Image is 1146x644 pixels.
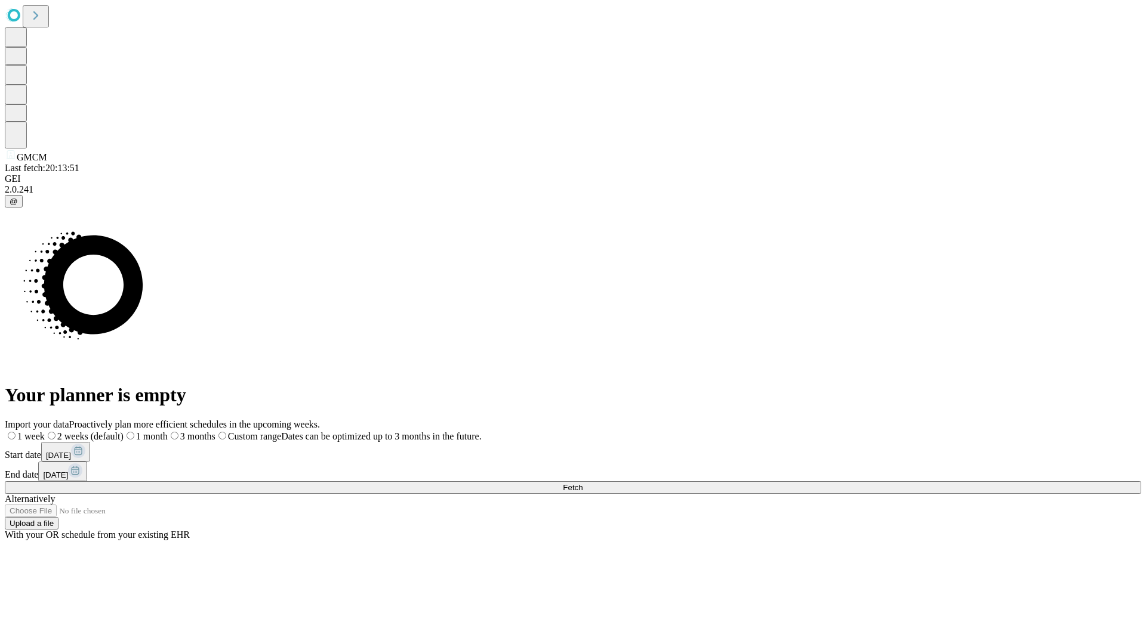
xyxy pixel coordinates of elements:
[563,483,583,492] span: Fetch
[5,462,1141,481] div: End date
[5,195,23,208] button: @
[5,494,55,504] span: Alternatively
[5,517,58,530] button: Upload a file
[10,197,18,206] span: @
[127,432,134,439] input: 1 month
[136,431,168,441] span: 1 month
[5,442,1141,462] div: Start date
[17,431,45,441] span: 1 week
[5,384,1141,406] h1: Your planner is empty
[228,431,281,441] span: Custom range
[171,432,178,439] input: 3 months
[41,442,90,462] button: [DATE]
[180,431,215,441] span: 3 months
[5,419,69,429] span: Import your data
[218,432,226,439] input: Custom rangeDates can be optimized up to 3 months in the future.
[5,174,1141,184] div: GEI
[69,419,320,429] span: Proactively plan more efficient schedules in the upcoming weeks.
[48,432,56,439] input: 2 weeks (default)
[46,451,71,460] span: [DATE]
[43,470,68,479] span: [DATE]
[281,431,481,441] span: Dates can be optimized up to 3 months in the future.
[5,184,1141,195] div: 2.0.241
[5,530,190,540] span: With your OR schedule from your existing EHR
[8,432,16,439] input: 1 week
[5,163,79,173] span: Last fetch: 20:13:51
[5,481,1141,494] button: Fetch
[57,431,124,441] span: 2 weeks (default)
[38,462,87,481] button: [DATE]
[17,152,47,162] span: GMCM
